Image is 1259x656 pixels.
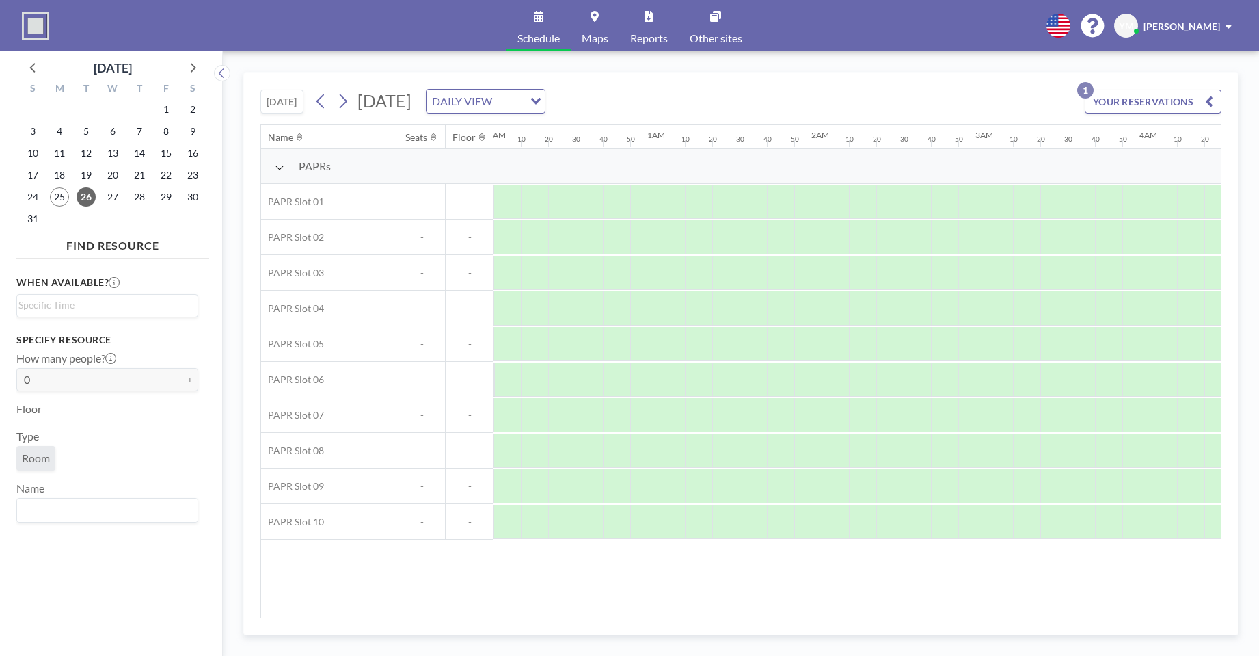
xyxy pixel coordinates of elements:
[398,480,445,493] span: -
[1201,135,1209,144] div: 20
[16,430,39,443] label: Type
[1064,135,1072,144] div: 30
[928,135,936,144] div: 40
[157,100,176,119] span: Friday, August 1, 2025
[165,368,182,391] button: -
[22,451,50,465] span: Room
[517,135,526,144] div: 10
[77,166,96,185] span: Tuesday, August 19, 2025
[446,373,493,386] span: -
[1010,135,1018,144] div: 10
[261,445,324,457] span: PAPR Slot 08
[900,135,908,144] div: 30
[845,135,854,144] div: 10
[1119,20,1134,32] span: YM
[16,334,198,346] h3: Specify resource
[483,130,506,140] div: 12AM
[427,90,545,113] div: Search for option
[446,516,493,528] span: -
[23,187,42,207] span: Sunday, August 24, 2025
[103,144,122,163] span: Wednesday, August 13, 2025
[50,187,69,207] span: Monday, August 25, 2025
[183,187,202,207] span: Saturday, August 30, 2025
[452,131,476,144] div: Floor
[182,368,198,391] button: +
[23,166,42,185] span: Sunday, August 17, 2025
[398,373,445,386] span: -
[94,58,132,77] div: [DATE]
[791,135,799,144] div: 50
[17,295,198,315] div: Search for option
[20,81,46,99] div: S
[17,499,198,522] div: Search for option
[16,402,42,416] label: Floor
[183,144,202,163] span: Saturday, August 16, 2025
[736,135,744,144] div: 30
[179,81,206,99] div: S
[398,409,445,421] span: -
[22,12,49,40] img: organization-logo
[183,122,202,141] span: Saturday, August 9, 2025
[398,445,445,457] span: -
[1174,135,1182,144] div: 10
[357,90,411,111] span: [DATE]
[16,352,116,365] label: How many people?
[446,480,493,493] span: -
[103,122,122,141] span: Wednesday, August 6, 2025
[261,231,324,244] span: PAPR Slot 02
[647,130,665,140] div: 1AM
[517,33,560,44] span: Schedule
[261,409,324,421] span: PAPR Slot 07
[16,482,44,495] label: Name
[1092,135,1100,144] div: 40
[23,144,42,163] span: Sunday, August 10, 2025
[681,135,690,144] div: 10
[130,166,149,185] span: Thursday, August 21, 2025
[103,187,122,207] span: Wednesday, August 27, 2025
[398,267,445,279] span: -
[446,267,493,279] span: -
[811,130,829,140] div: 2AM
[268,131,293,144] div: Name
[260,90,303,114] button: [DATE]
[18,298,190,313] input: Search for option
[1143,21,1220,32] span: [PERSON_NAME]
[1085,90,1221,114] button: YOUR RESERVATIONS1
[398,516,445,528] span: -
[46,81,73,99] div: M
[446,302,493,315] span: -
[77,144,96,163] span: Tuesday, August 12, 2025
[446,445,493,457] span: -
[50,144,69,163] span: Monday, August 11, 2025
[183,166,202,185] span: Saturday, August 23, 2025
[1119,135,1127,144] div: 50
[261,373,324,386] span: PAPR Slot 06
[398,338,445,350] span: -
[572,135,580,144] div: 30
[630,33,668,44] span: Reports
[1077,82,1094,99] p: 1
[709,135,717,144] div: 20
[157,187,176,207] span: Friday, August 29, 2025
[955,135,963,144] div: 50
[446,231,493,244] span: -
[599,135,608,144] div: 40
[261,480,324,493] span: PAPR Slot 09
[496,92,522,110] input: Search for option
[299,159,331,173] span: PAPRs
[130,122,149,141] span: Thursday, August 7, 2025
[261,196,324,208] span: PAPR Slot 01
[130,144,149,163] span: Thursday, August 14, 2025
[73,81,100,99] div: T
[126,81,152,99] div: T
[157,166,176,185] span: Friday, August 22, 2025
[130,187,149,207] span: Thursday, August 28, 2025
[261,302,324,315] span: PAPR Slot 04
[23,209,42,228] span: Sunday, August 31, 2025
[261,267,324,279] span: PAPR Slot 03
[446,409,493,421] span: -
[1037,135,1045,144] div: 20
[398,302,445,315] span: -
[50,122,69,141] span: Monday, August 4, 2025
[763,135,772,144] div: 40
